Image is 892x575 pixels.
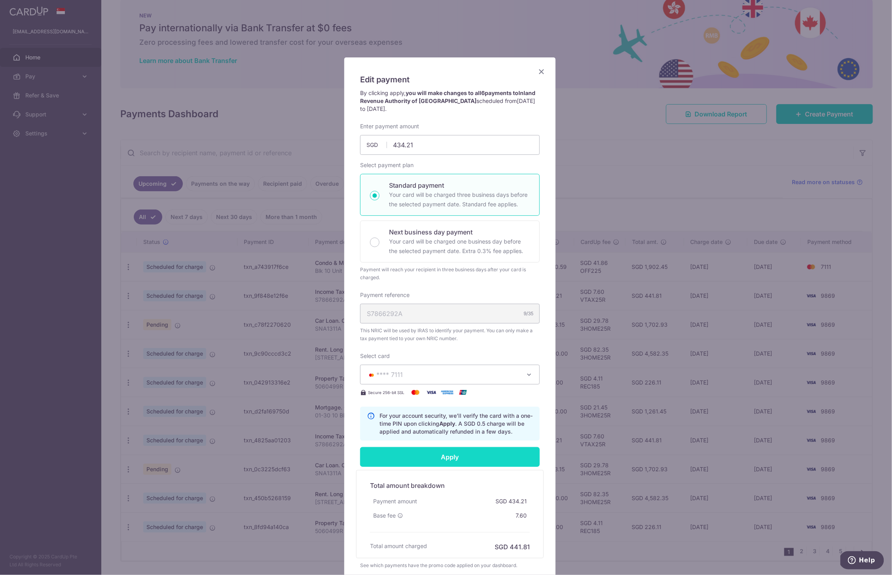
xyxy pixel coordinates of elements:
[360,135,540,155] input: 0.00
[512,508,530,523] div: 7.60
[370,542,427,550] h6: Total amount charged
[360,266,540,282] div: Payment will reach your recipient in three business days after your card is charged.
[360,352,390,360] label: Select card
[360,161,414,169] label: Select payment plan
[366,141,387,149] span: SGD
[524,310,533,318] div: 9/35
[360,291,410,299] label: Payment reference
[537,67,546,76] button: Close
[370,481,530,490] h5: Total amount breakdown
[389,181,530,190] p: Standard payment
[368,389,404,396] span: Secure 256-bit SSL
[389,237,530,256] p: Your card will be charged one business day before the selected payment date. Extra 0.3% fee applies.
[481,89,485,96] span: 6
[841,551,884,571] iframe: Opens a widget where you can find more information
[360,122,419,130] label: Enter payment amount
[492,494,530,508] div: SGD 434.21
[367,372,376,378] img: MASTERCARD
[439,420,455,427] b: Apply
[408,388,423,397] img: Mastercard
[360,89,535,104] strong: you will make changes to all payments to
[360,89,540,113] p: By clicking apply, scheduled from .
[380,412,533,436] p: For your account security, we’ll verify the card with a one-time PIN upon clicking . A SGD 0.5 ch...
[360,562,540,569] div: See which payments have the promo code applied on your dashboard.
[439,388,455,397] img: American Express
[370,494,420,508] div: Payment amount
[423,388,439,397] img: Visa
[455,388,471,397] img: UnionPay
[389,227,530,237] p: Next business day payment
[389,190,530,209] p: Your card will be charged three business days before the selected payment date. Standard fee appl...
[360,327,540,343] span: This NRIC will be used by IRAS to identify your payment. You can only make a tax payment tied to ...
[373,512,396,520] span: Base fee
[360,73,540,86] h5: Edit payment
[495,542,530,552] h6: SGD 441.81
[360,447,540,467] input: Apply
